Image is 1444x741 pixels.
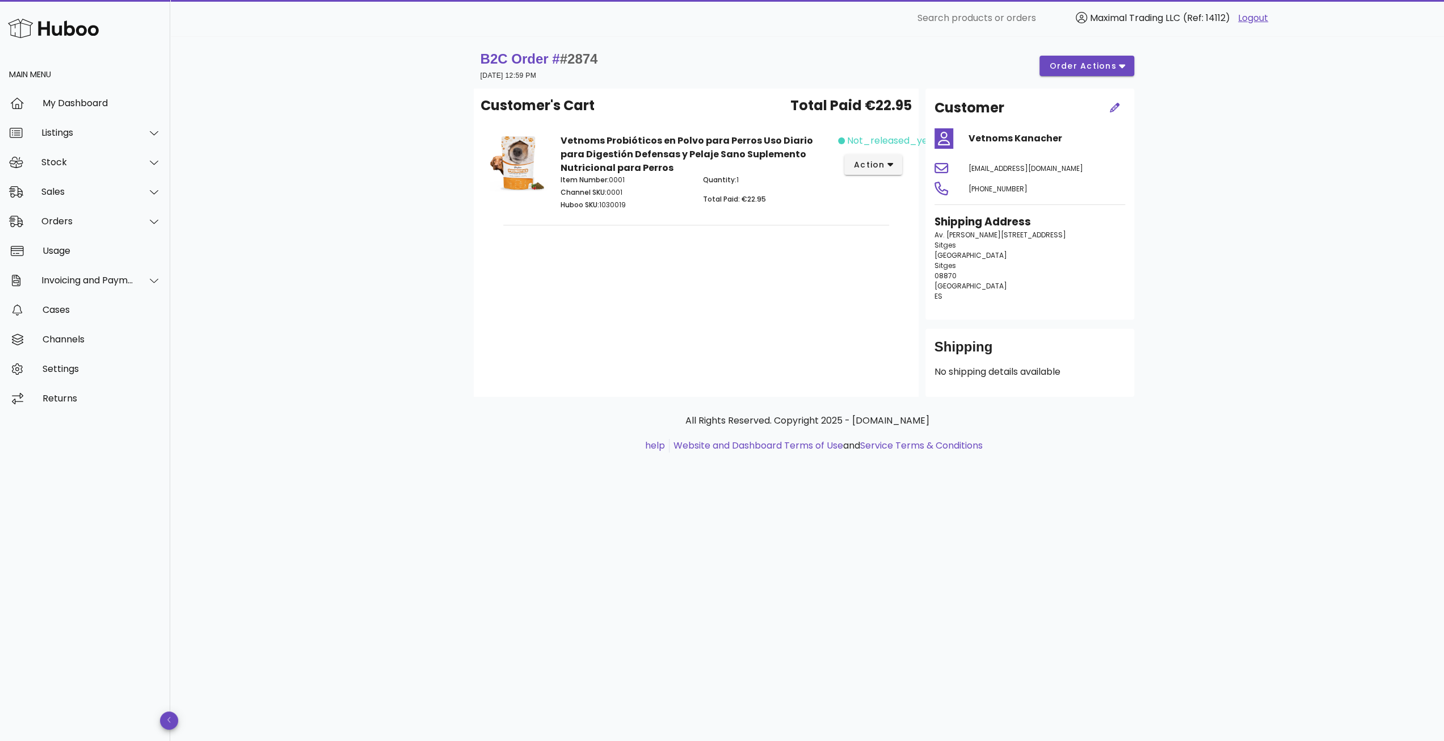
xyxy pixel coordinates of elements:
[43,73,102,80] div: Domain Overview
[702,194,765,204] span: Total Paid: €22.95
[969,184,1028,194] span: [PHONE_NUMBER]
[934,365,1125,379] p: No shipping details available
[1238,11,1268,25] a: Logout
[561,200,599,210] span: Huboo SKU:
[43,245,161,256] div: Usage
[481,72,536,79] small: [DATE] 12:59 PM
[32,18,56,27] div: v 4.0.25
[934,240,956,250] span: Sitges
[561,175,609,185] span: Item Number:
[8,16,99,40] img: Huboo Logo
[1183,11,1230,24] span: (Ref: 14112)
[43,334,161,345] div: Channels
[860,439,983,452] a: Service Terms & Conditions
[481,95,595,116] span: Customer's Cart
[934,250,1007,260] span: [GEOGRAPHIC_DATA]
[702,175,831,185] p: 1
[853,159,885,171] span: action
[934,281,1007,291] span: [GEOGRAPHIC_DATA]
[18,30,27,39] img: website_grey.svg
[969,132,1125,145] h4: Vetnoms Kanacher
[934,98,1004,118] h2: Customer
[41,216,134,227] div: Orders
[490,134,547,191] img: Product Image
[561,187,607,197] span: Channel SKU:
[43,393,161,404] div: Returns
[1049,60,1117,72] span: order actions
[481,51,598,66] strong: B2C Order #
[561,187,689,198] p: 0001
[1090,11,1180,24] span: Maximal Trading LLC
[113,72,122,81] img: tab_keywords_by_traffic_grey.svg
[43,304,161,315] div: Cases
[561,175,689,185] p: 0001
[30,30,125,39] div: Domain: [DOMAIN_NAME]
[969,164,1083,173] span: [EMAIL_ADDRESS][DOMAIN_NAME]
[645,439,665,452] a: help
[934,230,1066,240] span: Av. [PERSON_NAME][STREET_ADDRESS]
[934,291,942,301] span: ES
[847,134,932,148] span: not_released_yet
[41,127,134,138] div: Listings
[844,154,903,175] button: action
[1039,56,1134,76] button: order actions
[670,439,983,453] li: and
[43,98,161,108] div: My Dashboard
[18,18,27,27] img: logo_orange.svg
[41,275,134,286] div: Invoicing and Payments
[673,439,843,452] a: Website and Dashboard Terms of Use
[934,338,1125,365] div: Shipping
[483,414,1132,428] p: All Rights Reserved. Copyright 2025 - [DOMAIN_NAME]
[41,157,134,168] div: Stock
[31,72,40,81] img: tab_domain_overview_orange.svg
[560,51,598,66] span: #2874
[125,73,191,80] div: Keywords by Traffic
[934,261,956,270] span: Sitges
[41,186,134,197] div: Sales
[43,363,161,374] div: Settings
[561,134,813,174] strong: Vetnoms Probióticos en Polvo para Perros Uso Diario para Digestión Defensas y Pelaje Sano Supleme...
[702,175,736,185] span: Quantity:
[934,214,1125,230] h3: Shipping Address
[790,95,912,116] span: Total Paid €22.95
[561,200,689,210] p: 1030019
[934,271,957,281] span: 08870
